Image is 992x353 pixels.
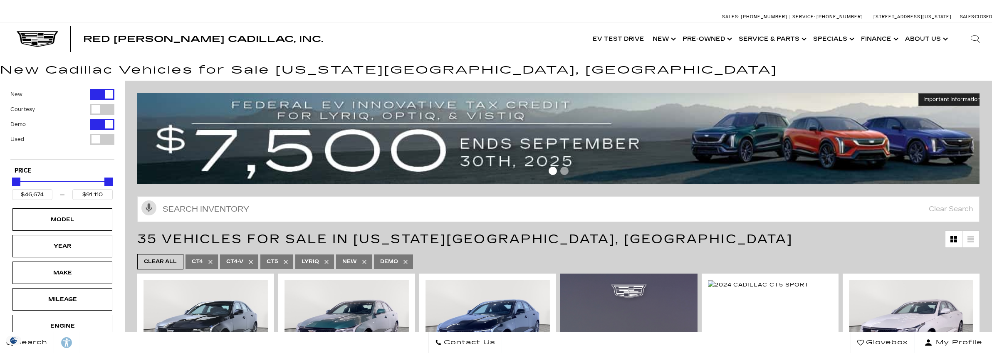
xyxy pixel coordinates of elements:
[857,22,901,56] a: Finance
[918,93,986,106] button: Important Information
[864,337,908,348] span: Glovebox
[137,93,986,184] img: vrp-tax-ending-august-version
[42,321,83,331] div: Engine
[42,268,83,277] div: Make
[428,332,502,353] a: Contact Us
[560,167,569,175] span: Go to slide 2
[104,178,113,186] div: Maximum Price
[975,14,992,20] span: Closed
[923,96,981,103] span: Important Information
[722,15,789,19] a: Sales: [PHONE_NUMBER]
[10,120,26,128] label: Demo
[12,208,112,231] div: ModelModel
[10,90,22,99] label: New
[192,257,203,267] span: CT4
[10,105,35,114] label: Courtesy
[302,257,319,267] span: LYRIQ
[678,22,735,56] a: Pre-Owned
[15,167,110,175] h5: Price
[735,22,809,56] a: Service & Parts
[901,22,950,56] a: About Us
[789,15,865,19] a: Service: [PHONE_NUMBER]
[873,14,952,20] a: [STREET_ADDRESS][US_STATE]
[144,257,177,267] span: Clear All
[12,178,20,186] div: Minimum Price
[83,34,323,44] span: Red [PERSON_NAME] Cadillac, Inc.
[12,235,112,257] div: YearYear
[10,135,24,143] label: Used
[42,215,83,224] div: Model
[851,332,915,353] a: Glovebox
[380,257,398,267] span: Demo
[933,337,982,348] span: My Profile
[42,242,83,251] div: Year
[267,257,278,267] span: CT5
[589,22,648,56] a: EV Test Drive
[4,336,23,345] section: Click to Open Cookie Consent Modal
[12,175,113,200] div: Price
[549,167,557,175] span: Go to slide 1
[12,288,112,311] div: MileageMileage
[83,35,323,43] a: Red [PERSON_NAME] Cadillac, Inc.
[226,257,243,267] span: CT4-V
[141,200,156,215] svg: Click to toggle on voice search
[137,196,980,222] input: Search Inventory
[13,337,47,348] span: Search
[792,14,815,20] span: Service:
[816,14,863,20] span: [PHONE_NUMBER]
[809,22,857,56] a: Specials
[12,315,112,337] div: EngineEngine
[12,189,52,200] input: Minimum
[342,257,357,267] span: New
[648,22,678,56] a: New
[10,89,114,159] div: Filter by Vehicle Type
[137,232,793,247] span: 35 Vehicles for Sale in [US_STATE][GEOGRAPHIC_DATA], [GEOGRAPHIC_DATA]
[4,336,23,345] img: Opt-Out Icon
[42,295,83,304] div: Mileage
[960,14,975,20] span: Sales:
[72,189,113,200] input: Maximum
[741,14,787,20] span: [PHONE_NUMBER]
[708,280,809,289] img: 2024 Cadillac CT5 Sport
[722,14,740,20] span: Sales:
[12,262,112,284] div: MakeMake
[915,332,992,353] button: Open user profile menu
[17,31,58,47] img: Cadillac Dark Logo with Cadillac White Text
[442,337,495,348] span: Contact Us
